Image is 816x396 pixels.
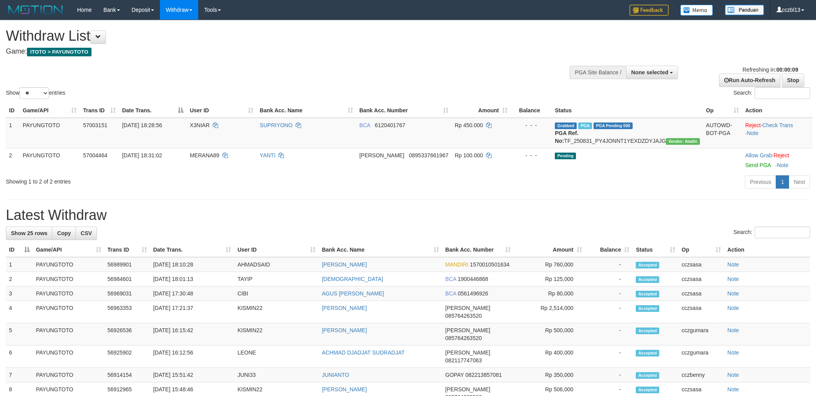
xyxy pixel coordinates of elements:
[585,323,633,346] td: -
[11,230,47,236] span: Show 25 rows
[678,301,724,323] td: cczsasa
[260,152,275,158] a: YANTI
[119,103,187,118] th: Date Trans.: activate to sort column descending
[322,261,367,268] a: [PERSON_NAME]
[585,301,633,323] td: -
[6,323,33,346] td: 5
[150,301,235,323] td: [DATE] 17:21:37
[626,66,678,79] button: None selected
[442,243,514,257] th: Bank Acc. Number: activate to sort column ascending
[719,74,780,87] a: Run Auto-Refresh
[33,272,104,286] td: PAYUNGTOTO
[20,87,49,99] select: Showentries
[150,257,235,272] td: [DATE] 18:10:28
[552,103,703,118] th: Status
[755,227,810,238] input: Search:
[445,305,490,311] span: [PERSON_NAME]
[636,372,659,379] span: Accepted
[256,103,356,118] th: Bank Acc. Name: activate to sort column ascending
[104,257,150,272] td: 56989901
[6,103,20,118] th: ID
[742,148,812,172] td: ·
[594,122,633,129] span: PGA Pending
[514,151,549,159] div: - - -
[745,175,776,189] a: Previous
[27,48,91,56] span: ITOTO > PAYUNGTOTO
[455,122,483,128] span: Rp 450.000
[6,87,65,99] label: Show entries
[666,138,699,145] span: Vendor URL: https://payment4.1velocity.biz
[585,257,633,272] td: -
[104,323,150,346] td: 56926536
[727,290,739,297] a: Note
[742,67,798,73] span: Refreshing in:
[33,368,104,382] td: PAYUNGTOTO
[465,372,502,378] span: Copy 082213857081 to clipboard
[104,346,150,368] td: 56925902
[777,162,789,168] a: Note
[234,243,319,257] th: User ID: activate to sort column ascending
[745,122,761,128] a: Reject
[514,286,585,301] td: Rp 80,000
[409,152,448,158] span: Copy 0895337661967 to clipboard
[789,175,810,189] a: Next
[514,301,585,323] td: Rp 2,514,000
[555,130,578,144] b: PGA Ref. No:
[322,276,383,282] a: [DEMOGRAPHIC_DATA]
[322,305,367,311] a: [PERSON_NAME]
[20,118,80,148] td: PAYUNGTOTO
[724,243,810,257] th: Action
[678,346,724,368] td: cczgumara
[703,103,742,118] th: Op: activate to sort column ascending
[6,286,33,301] td: 3
[452,103,511,118] th: Amount: activate to sort column ascending
[190,122,210,128] span: X3NIAR
[33,243,104,257] th: Game/API: activate to sort column ascending
[678,257,724,272] td: cczsasa
[33,257,104,272] td: PAYUNGTOTO
[680,5,713,16] img: Button%20Memo.svg
[514,243,585,257] th: Amount: activate to sort column ascending
[678,323,724,346] td: cczgumara
[585,272,633,286] td: -
[734,87,810,99] label: Search:
[636,387,659,393] span: Accepted
[445,349,490,356] span: [PERSON_NAME]
[6,4,65,16] img: MOTION_logo.png
[636,328,659,334] span: Accepted
[104,243,150,257] th: Trans ID: activate to sort column ascending
[104,286,150,301] td: 56969031
[6,243,33,257] th: ID: activate to sort column descending
[629,5,669,16] img: Feedback.jpg
[678,272,724,286] td: cczsasa
[6,272,33,286] td: 2
[322,372,349,378] a: JUNIANTO
[445,357,482,364] span: Copy 082117747063 to clipboard
[20,148,80,172] td: PAYUNGTOTO
[6,118,20,148] td: 1
[6,368,33,382] td: 7
[234,257,319,272] td: AHMADSAID
[552,118,703,148] td: TF_250831_PY4JONNT1YEXDZDYJAJG
[578,122,592,129] span: Marked by cczsasa
[6,227,52,240] a: Show 25 rows
[636,305,659,312] span: Accepted
[52,227,76,240] a: Copy
[633,243,678,257] th: Status: activate to sort column ascending
[75,227,97,240] a: CSV
[356,103,452,118] th: Bank Acc. Number: activate to sort column ascending
[445,327,490,333] span: [PERSON_NAME]
[57,230,71,236] span: Copy
[445,372,464,378] span: GOPAY
[445,261,468,268] span: MANDIRI
[445,276,456,282] span: BCA
[6,148,20,172] td: 2
[678,286,724,301] td: cczsasa
[514,323,585,346] td: Rp 500,000
[234,323,319,346] td: KISMIN22
[33,286,104,301] td: PAYUNGTOTO
[782,74,804,87] a: Stop
[234,368,319,382] td: JUNI33
[445,386,490,392] span: [PERSON_NAME]
[150,286,235,301] td: [DATE] 17:30:48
